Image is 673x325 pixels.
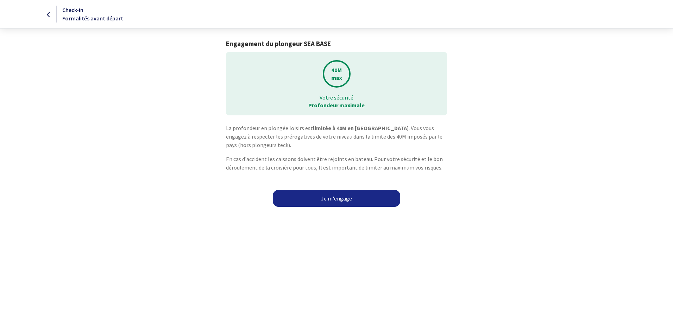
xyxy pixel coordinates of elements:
p: Votre sécurité [231,94,442,101]
p: En cas d'accident les caissons doivent être rejoints en bateau. Pour votre sécurité et le bon dér... [226,155,447,172]
strong: Profondeur maximale [308,102,365,109]
p: La profondeur en plongée loisirs est . Vous vous engagez à respecter les prérogatives de votre ni... [226,124,447,149]
span: Check-in Formalités avant départ [62,6,123,22]
a: Je m'engage [273,190,400,207]
h1: Engagement du plongeur SEA BASE [226,40,447,48]
strong: limitée à 40M en [GEOGRAPHIC_DATA] [313,125,409,132]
